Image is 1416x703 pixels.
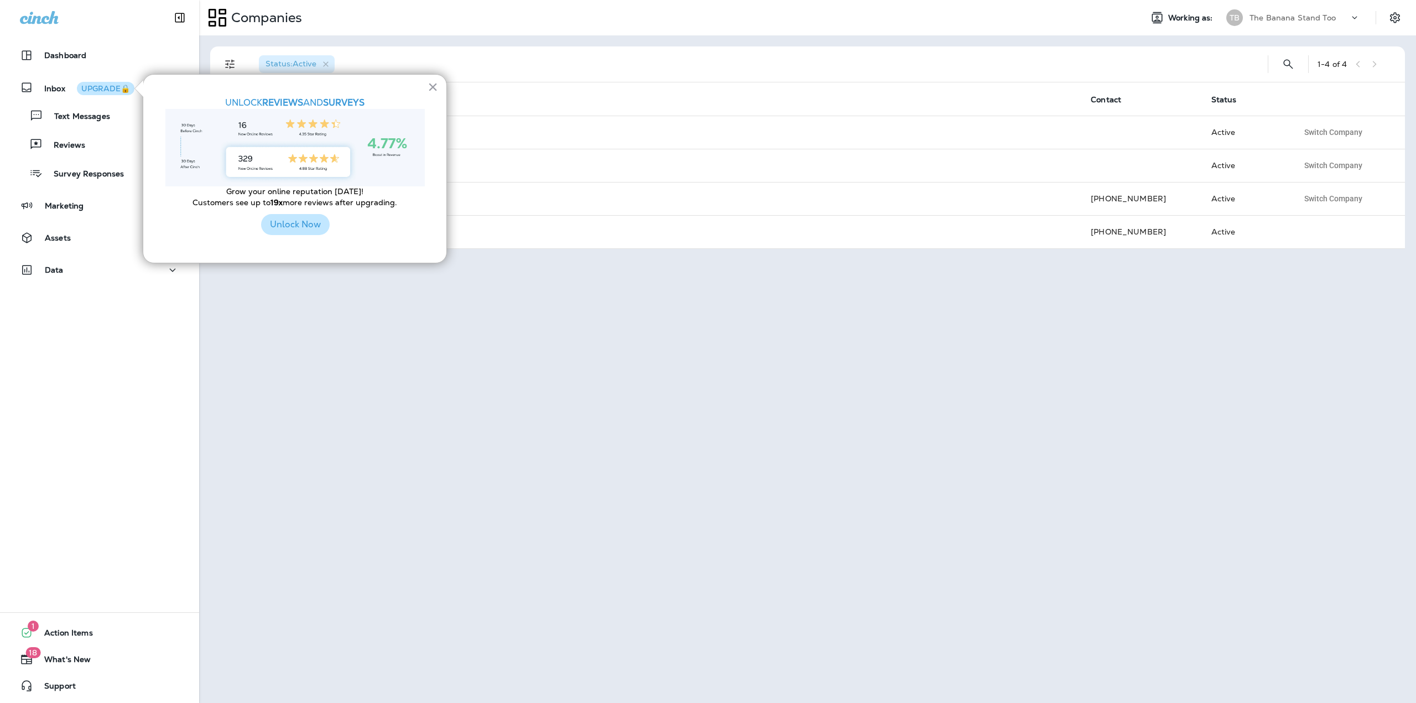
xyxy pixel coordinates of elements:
p: Reviews [43,140,85,151]
button: Settings [1385,8,1405,28]
p: Assets [45,233,71,242]
div: UPGRADE🔒 [81,85,130,92]
span: 1 [28,621,39,632]
td: Active [1202,116,1290,149]
p: Dashboard [44,51,86,60]
button: Close [428,78,438,96]
span: Working as: [1168,13,1215,23]
button: Filters [219,53,241,75]
td: [PHONE_NUMBER] [1082,182,1202,215]
span: Switch Company [1304,128,1362,136]
p: Grow your online reputation [DATE]! [165,186,424,197]
p: Inbox [44,82,134,93]
div: 67 W 13490 S , [PERSON_NAME] , UT , 84020 [219,232,1073,243]
p: Marketing [45,201,84,210]
span: Switch Company [1304,162,1362,169]
button: Collapse Sidebar [164,7,195,29]
strong: SURVEYS [323,97,365,108]
button: Search Companies [1277,53,1299,75]
div: TB [1226,9,1243,26]
strong: 19x [270,197,283,207]
button: Unlock Now [261,214,330,235]
p: Survey Responses [43,169,124,180]
strong: REVIEWS [262,97,303,108]
span: Action Items [33,628,93,642]
span: Customers see up to [192,197,270,207]
td: Active [1202,215,1290,248]
span: AND [303,97,323,108]
td: [PHONE_NUMBER] [1082,215,1202,248]
span: UNLOCK [225,97,262,108]
span: Contact [1091,95,1121,105]
td: Active [1202,149,1290,182]
span: Support [33,681,76,695]
td: Active [1202,182,1290,215]
div: 1 - 4 of 4 [1318,60,1347,69]
p: Data [45,265,64,274]
span: Status [1211,95,1237,105]
span: more reviews after upgrading. [283,197,397,207]
span: Status : Active [265,59,316,69]
p: Companies [227,9,302,26]
span: What's New [33,655,91,668]
div: 67 W 13490 S , [PERSON_NAME] , UT , 84020 [219,199,1073,210]
p: Text Messages [43,112,110,122]
span: 18 [25,647,40,658]
span: Switch Company [1304,195,1362,202]
p: The Banana Stand Too [1250,13,1336,22]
